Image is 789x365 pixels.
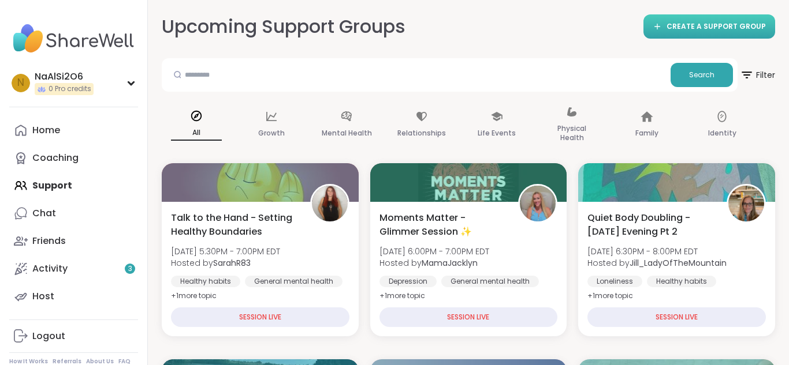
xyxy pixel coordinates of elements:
span: N [17,76,24,91]
span: 0 Pro credits [49,84,91,94]
div: SESSION LIVE [171,307,349,327]
p: Life Events [478,126,516,140]
span: [DATE] 5:30PM - 7:00PM EDT [171,246,280,257]
div: General mental health [441,276,539,287]
button: Filter [740,58,775,92]
a: Chat [9,200,138,227]
div: Friends [32,235,66,247]
span: Talk to the Hand - Setting Healthy Boundaries [171,211,297,239]
div: Logout [32,330,65,343]
span: [DATE] 6:30PM - 8:00PM EDT [587,246,727,257]
div: NaAlSi2O6 [35,70,94,83]
b: SarahR83 [213,257,251,269]
div: Chat [32,207,56,220]
div: General mental health [245,276,343,287]
a: CREATE A SUPPORT GROUP [643,14,775,39]
a: Friends [9,227,138,255]
div: Activity [32,262,68,275]
p: Growth [258,126,285,140]
div: Host [32,290,54,303]
span: Hosted by [171,257,280,269]
p: Physical Health [546,122,597,145]
div: Loneliness [587,276,642,287]
a: Host [9,283,138,310]
a: Activity3 [9,255,138,283]
a: Coaching [9,144,138,172]
img: SarahR83 [312,186,348,221]
p: All [171,126,222,141]
span: Hosted by [587,257,727,269]
span: 3 [128,264,132,274]
p: Relationships [397,126,446,140]
div: Home [32,124,60,137]
button: Search [671,63,733,87]
span: Moments Matter - Glimmer Session ✨ [379,211,506,239]
p: Mental Health [322,126,372,140]
div: Depression [379,276,437,287]
p: Family [635,126,658,140]
p: Identity [708,126,736,140]
img: Jill_LadyOfTheMountain [728,186,764,221]
div: Healthy habits [171,276,240,287]
a: Home [9,116,138,144]
b: MamaJacklyn [422,257,478,269]
span: Quiet Body Doubling -[DATE] Evening Pt 2 [587,211,714,239]
h2: Upcoming Support Groups [162,14,405,40]
div: Coaching [32,152,79,164]
b: Jill_LadyOfTheMountain [630,257,727,269]
span: Search [689,70,714,80]
div: SESSION LIVE [379,307,558,327]
span: Hosted by [379,257,489,269]
div: SESSION LIVE [587,307,766,327]
img: ShareWell Nav Logo [9,18,138,59]
span: CREATE A SUPPORT GROUP [667,22,766,32]
img: MamaJacklyn [520,186,556,221]
div: Healthy habits [647,276,716,287]
span: Filter [740,61,775,89]
a: Logout [9,322,138,350]
span: [DATE] 6:00PM - 7:00PM EDT [379,246,489,257]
